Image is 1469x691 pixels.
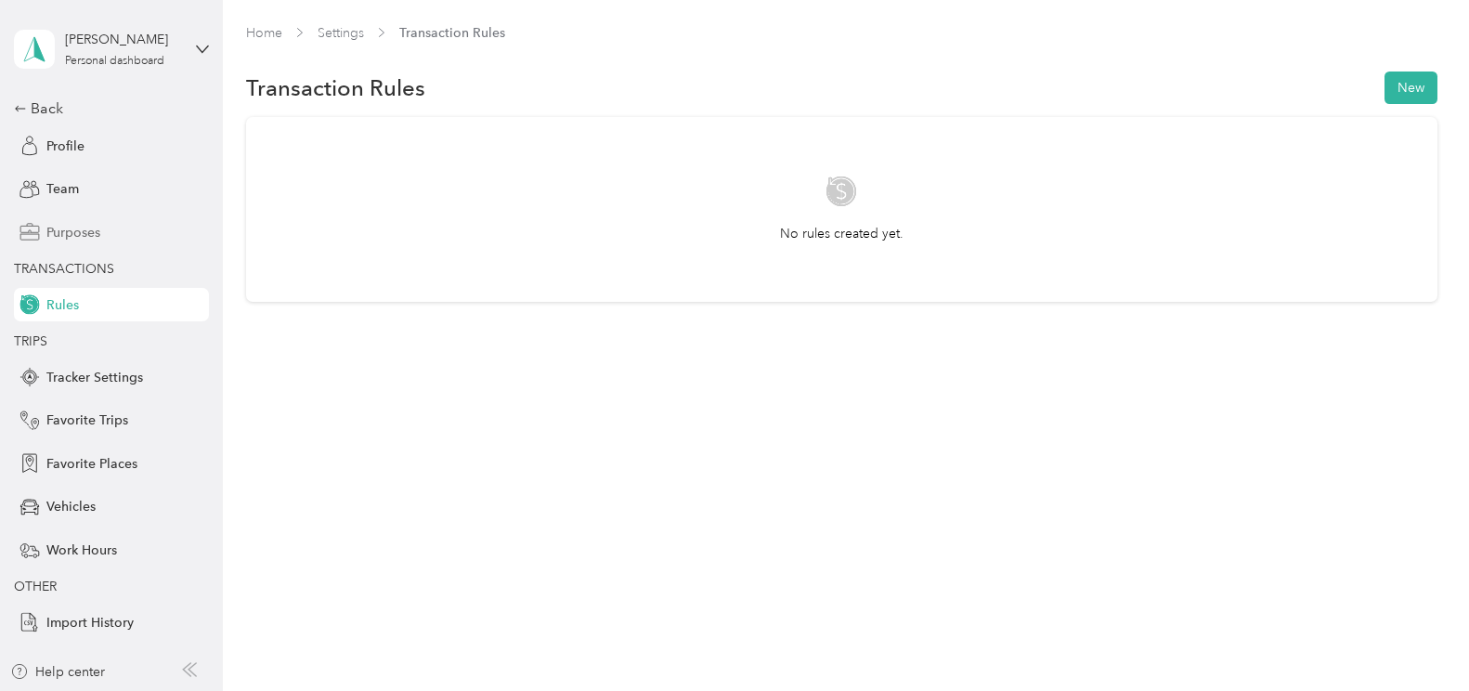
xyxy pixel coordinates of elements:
h1: Transaction Rules [246,78,425,98]
span: Purposes [46,223,100,242]
span: Tracker Settings [46,368,143,387]
iframe: Everlance-gr Chat Button Frame [1365,587,1469,691]
span: Favorite Places [46,454,137,474]
span: Favorite Trips [46,411,128,430]
span: Vehicles [46,497,96,516]
span: Transaction Rules [399,23,505,43]
span: Work Hours [46,541,117,560]
button: New [1384,72,1437,104]
span: Profile [46,137,84,156]
span: TRANSACTIONS [14,261,114,277]
span: Rules [46,295,79,315]
span: TRIPS [14,333,47,349]
div: [PERSON_NAME] [65,30,181,49]
span: Import History [46,613,134,632]
button: Help center [10,662,105,682]
span: OTHER [14,579,57,594]
p: No rules created yet. [780,224,903,243]
a: Home [246,25,282,41]
div: Personal dashboard [65,56,164,67]
span: Team [46,179,79,199]
a: Settings [318,25,364,41]
div: Back [14,98,200,120]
